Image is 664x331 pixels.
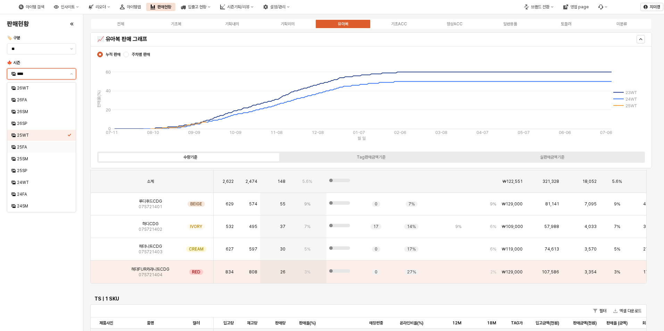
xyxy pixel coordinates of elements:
[542,269,559,275] span: 107,586
[357,155,385,160] div: Tag판매금액기준
[249,224,257,229] span: 495
[226,224,234,229] span: 532
[315,21,371,27] label: 유아복
[503,179,523,184] span: ₩122,551
[584,201,597,207] span: 7,095
[375,201,377,207] span: 0
[408,201,415,207] span: 7%
[116,3,145,11] div: 아이템맵
[490,269,496,275] span: 2%
[643,246,652,252] span: 27%
[139,204,162,210] span: 07S721401
[490,201,496,207] span: 9%
[61,5,75,9] div: 인사이트
[83,14,664,331] main: App Frame
[511,320,523,326] span: TAG가
[270,5,285,9] div: 설정/관리
[223,179,234,184] span: 2,622
[216,3,258,11] div: 시즌기획/리뷰
[281,22,294,26] div: 기획외의
[447,22,463,26] div: 정상ACC
[131,266,169,272] span: 헤더FUR카라니트CDG
[400,320,423,326] span: 온라인비율(%)
[139,198,162,204] span: 루디후드CDG
[502,246,523,252] span: ₩119,000
[50,3,83,11] div: 인사이트
[189,246,204,252] span: CREAM
[183,155,197,160] div: 수량기준
[225,269,234,275] span: 834
[540,155,564,160] div: 실판매금액기준
[17,121,67,126] div: 26SP
[614,246,620,252] span: 5%
[204,21,260,27] label: 기획내의
[304,246,310,252] span: 5%
[67,44,76,54] button: 제안 사항 표시
[482,21,538,27] label: 일반용품
[17,133,67,138] div: 25WT
[502,224,523,229] span: ₩109,000
[190,201,202,207] span: BEIGE
[139,272,163,278] span: 07S721404
[26,5,44,9] div: 아이템 검색
[259,3,294,11] div: 설정/관리
[455,224,462,229] span: 9%
[302,179,312,184] span: 5.6%
[570,5,589,9] div: 영업 page
[139,244,162,249] span: 헤더니트CDG
[304,269,310,275] span: 3%
[299,320,316,326] span: 판매율(%)
[545,201,559,207] span: 81,141
[147,179,154,184] span: 소계
[177,3,215,11] div: 입출고 현황
[99,320,113,326] span: 제품사진
[407,269,416,275] span: 27%
[391,22,407,26] div: 기초ACC
[17,192,67,197] div: 24FA
[139,249,163,255] span: 07S721403
[17,203,67,209] div: 24SM
[373,224,379,229] span: 17
[407,224,416,229] span: 14%
[280,224,285,229] span: 37
[17,180,67,185] div: 24WT
[545,246,559,252] span: 74,613
[611,307,644,315] button: 엑셀 다운로드
[520,3,558,11] div: 브랜드 전환
[146,3,175,11] div: 판매현황
[188,5,206,9] div: 입출고 현황
[643,224,652,229] span: 38%
[637,35,645,43] button: Hide
[542,179,559,184] span: 321,328
[614,224,620,229] span: 7%
[650,4,660,10] p: 지미경
[573,320,597,326] span: 판매금액(천원)
[503,22,517,26] div: 일반용품
[277,179,285,184] span: 148
[7,60,20,65] span: 🍁 시즌
[226,246,234,252] span: 627
[127,5,141,9] div: 아이템맵
[193,320,200,326] span: 컬러
[97,36,507,43] h5: 📈 유아복 판매 그래프
[280,246,285,252] span: 30
[538,21,594,27] label: 토들러
[582,179,597,184] span: 18,052
[227,5,249,9] div: 시즌기획/리뷰
[249,246,257,252] span: 597
[531,5,549,9] div: 브랜드 전환
[544,224,559,229] span: 57,988
[614,269,620,275] span: 3%
[612,179,622,184] span: 5.6%
[594,3,612,11] div: Menu item 6
[148,21,204,27] label: 기초복
[594,21,649,27] label: 미분류
[280,201,285,207] span: 55
[643,201,652,207] span: 44%
[452,320,462,326] span: 12M
[132,52,150,57] span: 주차별 판매
[106,52,121,57] span: 누적 판매
[281,154,462,160] label: Tag판매금액기준
[249,201,257,207] span: 574
[502,269,523,275] span: ₩129,000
